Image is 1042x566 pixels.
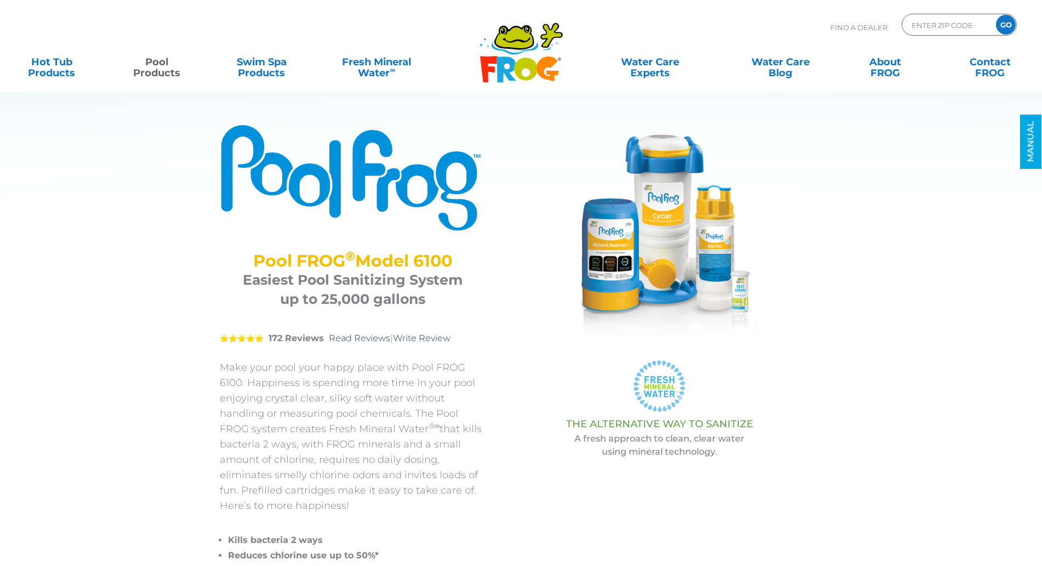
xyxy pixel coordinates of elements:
input: GO [996,15,1016,35]
a: Write Review [393,333,451,343]
sup: ®∞ [429,421,440,430]
a: Water CareExperts [584,51,716,73]
a: MANUAL [1020,115,1041,169]
a: Hot TubProducts [11,51,93,73]
div: | [220,317,486,360]
h3: Easiest Pool Sanitizing System up to 25,000 gallons [234,270,472,309]
h3: THE ALTERNATIVE WAY TO SANITIZE [513,418,806,429]
a: Swim SpaProducts [221,51,303,73]
li: Reduces chlorine use up to 50%* [228,548,486,563]
span: 5 [220,334,264,343]
sup: ® [345,248,355,264]
strong: 172 Reviews [269,333,324,343]
sup: ∞ [390,65,395,74]
img: Product Logo [220,123,486,232]
input: Zip Code Form [910,17,984,33]
p: Find A Dealer [830,14,887,41]
p: Make your pool your happy place with Pool FROG 6100. Happiness is spending more time in your pool... [220,360,486,513]
p: A fresh approach to clean, clear water using mineral technology. [513,432,806,459]
h2: Pool FROG Model 6100 [234,251,472,270]
li: Kills bacteria 2 ways [228,533,486,548]
a: Read Reviews [329,333,390,343]
a: Water CareBlog [739,51,821,73]
a: Fresh MineralWater∞ [326,51,428,73]
a: AboutFROG [845,51,926,73]
a: PoolProducts [116,51,197,73]
a: ContactFROG [949,51,1031,73]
